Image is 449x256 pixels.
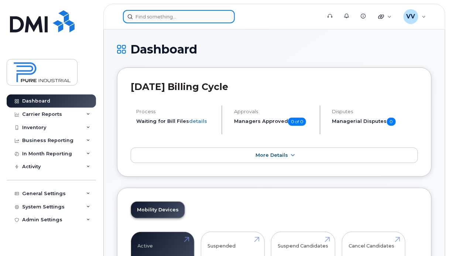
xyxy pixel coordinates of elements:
span: More Details [256,152,288,158]
h4: Disputes [332,109,418,114]
h4: Process [136,109,215,114]
span: 0 of 0 [288,118,306,126]
h2: [DATE] Billing Cycle [131,81,418,92]
span: 0 [387,118,396,126]
h5: Managerial Disputes [332,118,418,126]
li: Waiting for Bill Files [136,118,215,125]
a: Mobility Devices [131,202,185,218]
a: details [189,118,207,124]
h4: Approvals [234,109,313,114]
h1: Dashboard [117,43,432,56]
h5: Managers Approved [234,118,313,126]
